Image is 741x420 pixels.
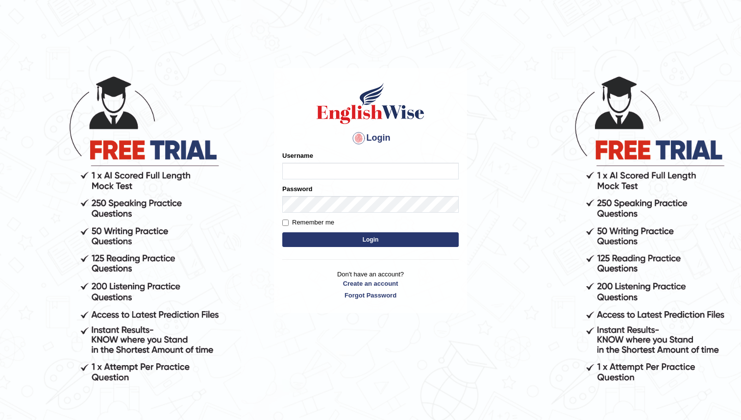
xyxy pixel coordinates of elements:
h4: Login [282,130,459,146]
a: Create an account [282,279,459,288]
a: Forgot Password [282,291,459,300]
img: Logo of English Wise sign in for intelligent practice with AI [315,81,426,125]
label: Password [282,184,312,194]
input: Remember me [282,220,289,226]
label: Remember me [282,218,334,227]
label: Username [282,151,313,160]
button: Login [282,232,459,247]
p: Don't have an account? [282,270,459,300]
